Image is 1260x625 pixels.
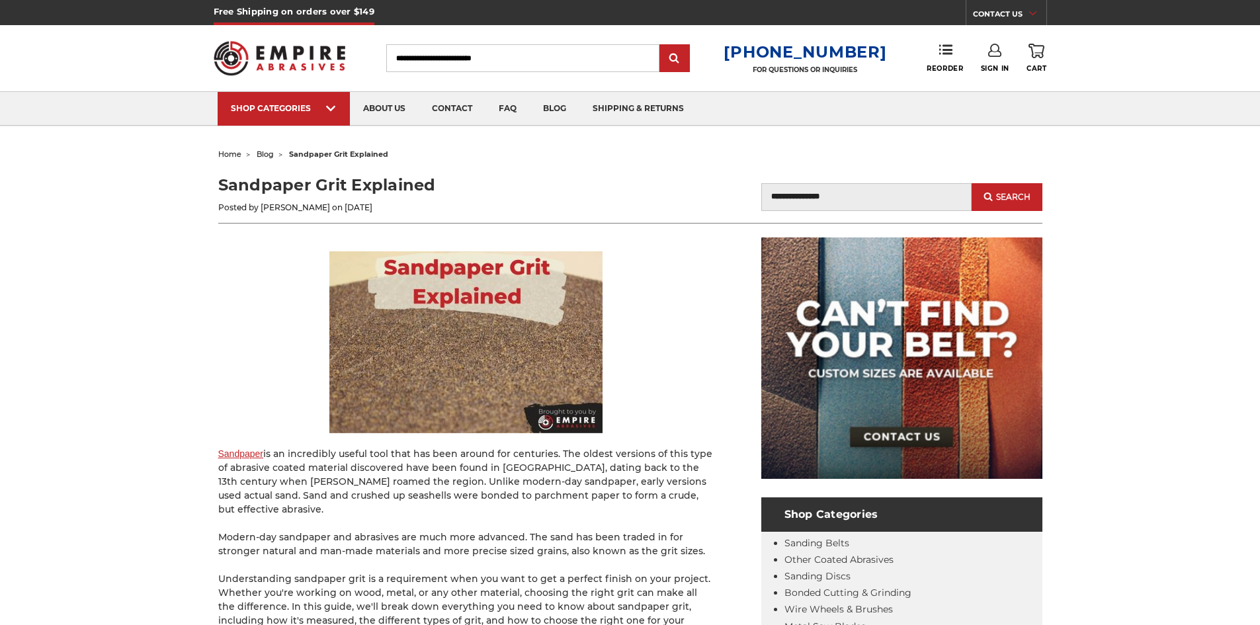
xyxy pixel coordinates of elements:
a: CONTACT US [973,7,1046,25]
a: Sanding Discs [784,570,851,582]
p: Posted by [PERSON_NAME] on [DATE] [218,202,630,214]
a: Bonded Cutting & Grinding [784,587,911,599]
a: Reorder [927,44,963,72]
a: [PHONE_NUMBER] [724,42,886,62]
a: contact [419,92,485,126]
p: is an incredibly useful tool that has been around for centuries. The oldest versions of this type... [218,447,714,517]
input: Submit [661,46,688,72]
button: Search [972,183,1042,211]
img: Sandpaper Grit Explained - close-up of sand paper grains [329,251,603,433]
p: Modern-day sandpaper and abrasives are much more advanced. The sand has been traded in for strong... [218,530,714,558]
div: SHOP CATEGORIES [231,103,337,113]
a: home [218,149,241,159]
span: sandpaper grit explained [289,149,388,159]
h4: Shop Categories [761,497,1042,532]
a: shipping & returns [579,92,697,126]
span: Reorder [927,64,963,73]
a: Sandpaper [218,448,264,459]
p: FOR QUESTIONS OR INQUIRIES [724,65,886,74]
a: Other Coated Abrasives [784,554,894,565]
a: Sanding Belts [784,537,849,549]
a: blog [257,149,274,159]
a: Cart [1027,44,1046,73]
span: Cart [1027,64,1046,73]
a: about us [350,92,419,126]
img: Empire Abrasives [214,32,346,84]
a: Wire Wheels & Brushes [784,603,893,615]
a: blog [530,92,579,126]
h1: Sandpaper Grit Explained [218,173,630,197]
span: Search [996,192,1030,202]
a: faq [485,92,530,126]
span: Sign In [981,64,1009,73]
img: promo banner for custom belts. [761,237,1042,479]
